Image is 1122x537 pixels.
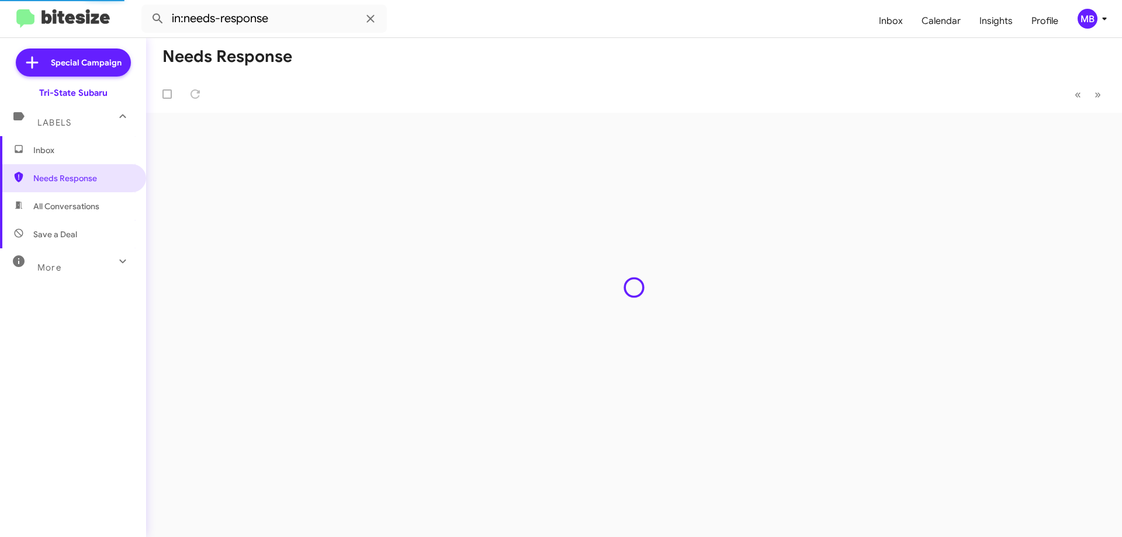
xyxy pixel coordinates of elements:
span: More [37,262,61,273]
span: Needs Response [33,172,133,184]
span: All Conversations [33,200,99,212]
button: Previous [1068,82,1088,106]
h1: Needs Response [162,47,292,66]
a: Profile [1022,4,1068,38]
button: Next [1088,82,1108,106]
nav: Page navigation example [1068,82,1108,106]
span: « [1075,87,1081,102]
a: Calendar [912,4,970,38]
div: Tri-State Subaru [39,87,108,99]
span: Special Campaign [51,57,122,68]
a: Special Campaign [16,48,131,77]
a: Inbox [870,4,912,38]
span: Inbox [33,144,133,156]
span: Labels [37,117,71,128]
input: Search [141,5,387,33]
a: Insights [970,4,1022,38]
span: » [1095,87,1101,102]
button: MB [1068,9,1109,29]
div: MB [1078,9,1097,29]
span: Save a Deal [33,228,77,240]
